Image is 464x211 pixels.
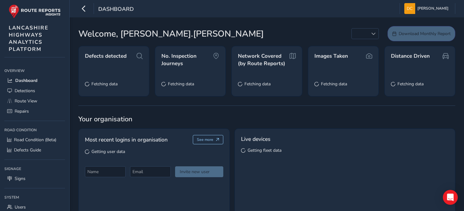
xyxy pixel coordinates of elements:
div: Road Condition [4,125,65,135]
div: Open Intercom Messenger [443,190,458,205]
span: Fetching data [244,81,271,87]
a: Signs [4,173,65,184]
span: Fetching data [397,81,424,87]
div: Signage [4,164,65,173]
span: Images Taken [314,52,348,60]
span: Most recent logins in organisation [85,136,168,144]
a: Defects Guide [4,145,65,155]
img: rr logo [9,4,61,18]
span: Getting fleet data [248,147,281,153]
a: Route View [4,96,65,106]
a: Detections [4,86,65,96]
button: [PERSON_NAME] [404,3,451,14]
div: System [4,193,65,202]
a: Road Condition (Beta) [4,135,65,145]
span: Network Covered (by Route Reports) [238,52,290,67]
span: No. Inspection Journeys [161,52,213,67]
span: Fetching data [91,81,118,87]
span: Detections [15,88,35,94]
div: Overview [4,66,65,75]
span: Your organisation [78,114,455,124]
span: Fetching data [168,81,194,87]
span: Live devices [241,135,270,143]
button: See more [193,135,224,144]
span: Dashboard [98,5,134,14]
span: Signs [15,176,26,182]
span: See more [197,137,213,142]
span: Getting user data [91,149,125,155]
span: Dashboard [15,78,37,83]
span: Defects detected [85,52,127,60]
span: Users [15,204,26,210]
span: Road Condition (Beta) [14,137,56,143]
span: Repairs [15,108,29,114]
span: [PERSON_NAME] [417,3,448,14]
input: Name [85,166,126,177]
a: Dashboard [4,75,65,86]
span: Defects Guide [14,147,41,153]
span: Fetching data [321,81,347,87]
span: Route View [15,98,37,104]
span: Welcome, [PERSON_NAME].[PERSON_NAME] [78,27,264,40]
a: Repairs [4,106,65,116]
span: Distance Driven [391,52,430,60]
span: LANCASHIRE HIGHWAYS ANALYTICS PLATFORM [9,24,49,53]
input: Email [130,166,171,177]
img: diamond-layout [404,3,415,14]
